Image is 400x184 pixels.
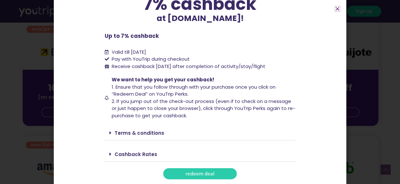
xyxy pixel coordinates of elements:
span: Valid till [DATE] [112,49,146,55]
div: Cashback Rates [105,147,296,162]
span: redeem deal [186,171,214,176]
a: redeem deal [163,168,237,179]
a: Cashback Rates [115,151,157,158]
span: We want to help you get your cashback! [112,76,214,83]
p: at [DOMAIN_NAME]! [105,12,296,24]
span: Pay with YouTrip during checkout [110,56,190,63]
a: Terms & conditions [115,130,164,136]
span: 1. Ensure that you follow through with your purchase once you click on “Redeem Deal” on YouTrip P... [112,84,276,98]
a: Close [335,6,340,11]
span: 2. If you jump out of the check-out process (even if to check on a message or just happen to clos... [112,98,295,119]
b: Up to 7% cashback [105,32,159,40]
div: Terms & conditions [105,126,296,140]
span: Receive cashback [DATE] after completion of activity/stay/flight [112,63,265,70]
